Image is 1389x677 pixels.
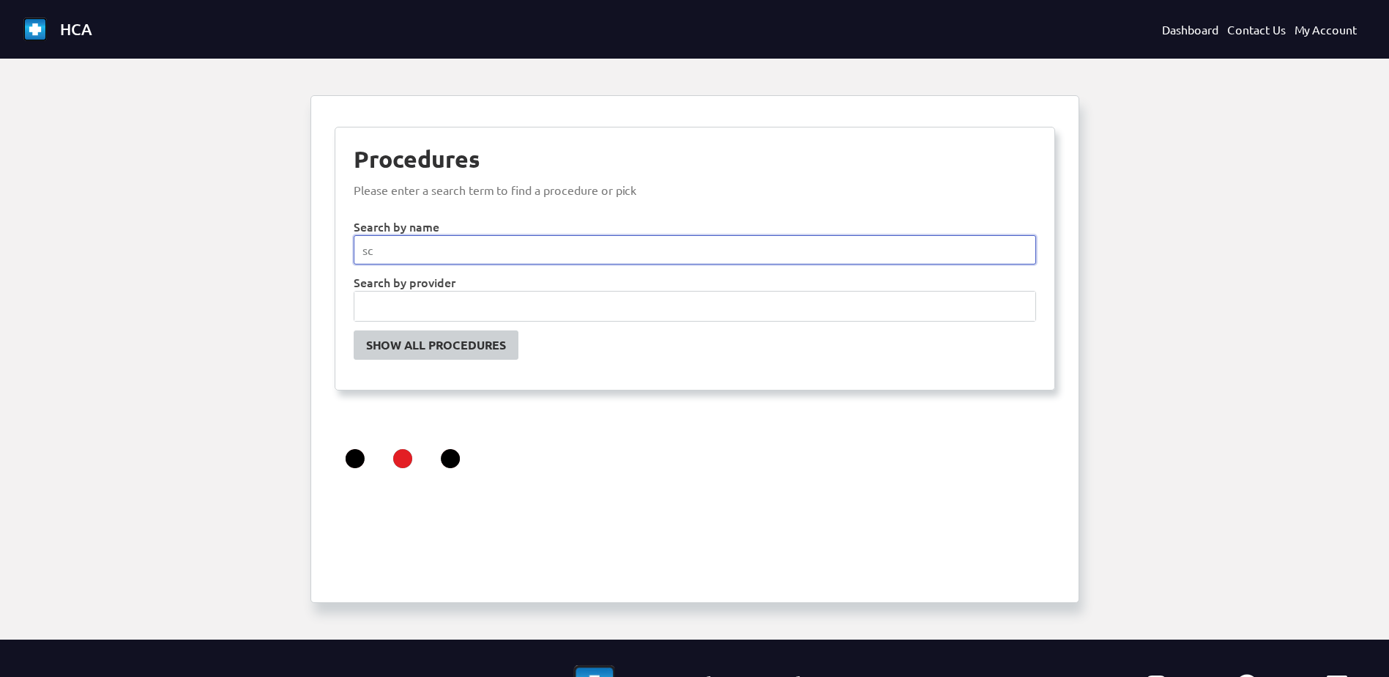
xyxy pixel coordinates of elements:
p: Please enter a search term to find a procedure or pick [354,181,1036,199]
div: Procedures [354,146,1036,172]
label: Search by name [354,218,1036,235]
a: My Account [1295,21,1357,38]
a: Dashboard [1162,21,1218,38]
img: favicon-32x32.png [23,18,47,41]
a: Contact Us [1227,21,1286,38]
a: HCA [60,18,92,41]
img: loading-ellipses.gif [335,391,471,527]
div: Show All Procedures [366,336,506,354]
label: Search by provider [354,273,1036,291]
